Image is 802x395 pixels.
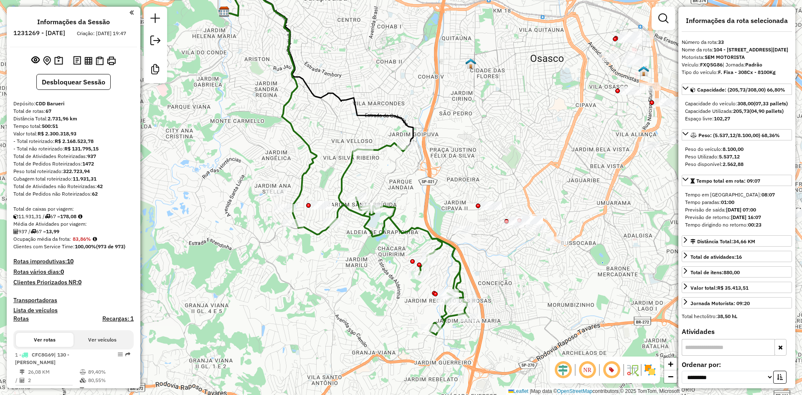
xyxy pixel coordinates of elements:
div: Capacidade Utilizada: [685,107,789,115]
div: Atividade não roteirizada - UNIVERSITARIA CENTRO [625,51,646,59]
div: Atividade não roteirizada - WLADIMIR APARECIDO [453,226,474,234]
strong: 16 [736,254,742,260]
div: 11.931,31 / 67 = [13,213,134,220]
div: Jornada Motorista: 09:20 [690,300,750,307]
strong: 5.537,12 [719,153,740,160]
div: Total de rotas: [13,107,134,115]
h6: 1231269 - [DATE] [13,29,65,37]
strong: 0 [61,268,64,275]
strong: FXQ5G86 [700,61,723,68]
div: Veículo: [682,61,792,69]
span: Total de atividades: [690,254,742,260]
strong: 937 [87,153,96,159]
div: - Total roteirizado: [13,138,134,145]
div: Depósito: [13,100,134,107]
a: Tempo total em rota: 09:07 [682,175,792,186]
button: Ordem crescente [773,371,787,384]
td: 13,04 KM [28,386,79,394]
td: 03:32 [88,386,130,394]
div: 937 / 67 = [13,228,134,235]
strong: [DATE] 16:07 [731,214,761,220]
td: = [15,386,19,394]
strong: 322.723,94 [63,168,90,174]
h4: Rotas vários dias: [13,268,134,275]
td: 80,55% [88,376,130,385]
a: Zoom in [664,358,677,370]
div: Atividade não roteirizada - 54.745.778 MARCEL GO [598,54,619,62]
strong: 104 - [STREET_ADDRESS][DATE] [713,46,788,53]
h4: Rotas improdutivas: [13,258,134,265]
i: Cubagem total roteirizado [13,214,18,219]
img: 601 UDC Light Jd. Rochdale [638,66,649,76]
img: Fluxo de ruas [626,363,639,377]
span: Ocultar deslocamento [553,360,573,380]
span: Peso: (5.537,12/8.100,00) 68,36% [698,132,780,138]
div: Capacidade do veículo: [685,100,789,107]
i: Total de Atividades [20,378,25,383]
div: Atividade não roteirizada - ALMEIDA PEREZ RESTAU [669,136,690,144]
strong: (973 de 973) [96,243,125,250]
span: Exibir número da rota [601,360,622,380]
div: Total de Atividades não Roteirizadas: [13,183,134,190]
strong: 1472 [82,161,94,167]
i: Tempo total em rota [80,387,84,392]
img: DS Teste [465,58,476,69]
div: Atividade não roteirizada - MARLENE PEDRO DA SIL [509,217,530,225]
div: Previsão de saída: [685,206,789,214]
div: Previsão de retorno: [685,214,789,221]
em: Rota exportada [125,352,130,357]
h4: Recargas: 1 [102,315,134,322]
span: | 130 - [PERSON_NAME] [15,352,69,365]
a: Total de itens:880,00 [682,266,792,278]
i: Total de Atividades [13,229,18,234]
strong: 83,86% [73,236,91,242]
h4: Rotas [13,315,29,322]
div: Atividade não roteirizada - PIZZAS E FRIOS LARA [547,237,568,245]
a: Jornada Motorista: 09:20 [682,297,792,308]
strong: 2.562,88 [723,161,744,167]
div: Atividade não roteirizada - JUNIOR EANA VALENTIN [521,214,542,222]
span: Ocupação média da frota: [13,236,71,242]
strong: 205,73 [733,108,749,114]
a: Total de atividades:16 [682,251,792,262]
div: Atividade não roteirizada - ANDERSON MONTEIRO DA [504,220,525,229]
strong: 308,00 [737,100,754,107]
label: Ordenar por: [682,359,792,370]
div: Atividade não roteirizada - RAFAEL CARDOSO DIAS [311,201,332,209]
strong: 10 [67,257,74,265]
div: Atividade não roteirizada - GREENCASTLE [639,142,660,150]
strong: 01:00 [721,199,734,205]
button: Centralizar mapa no depósito ou ponto de apoio [41,54,53,67]
div: Atividade não roteirizada - VICTRUS COMERCIO DE ALIMENTOS LTDA [620,32,641,40]
div: Atividade não roteirizada - ESTANCIA ALIMENTOS LTDA [640,82,661,91]
div: Valor total: [690,284,749,292]
strong: 8.100,00 [723,146,744,152]
div: Peso total roteirizado: [13,168,134,175]
span: | Jornada: [723,61,762,68]
div: Tempo total em rota: 09:07 [682,188,792,232]
button: Exibir sessão original [30,54,41,67]
div: - Total não roteirizado: [13,145,134,153]
div: Peso Utilizado: [685,153,789,161]
div: Espaço livre: [685,115,789,122]
div: Média de Atividades por viagem: [13,220,134,228]
td: / [15,376,19,385]
div: Tempo paradas: [685,199,789,206]
strong: 0 [78,278,81,286]
a: Zoom out [664,370,677,383]
span: Tempo total em rota: 09:07 [696,178,760,184]
button: Logs desbloquear sessão [71,54,83,67]
div: Atividade não roteirizada - BK BRASIL OPERACAO E ASSESSORIA A RESTAU [618,35,639,43]
img: CDD Barueri [219,6,230,17]
img: FAD CDD Barueri [218,6,229,17]
div: Atividade não roteirizada - HIPER MAIS [619,34,640,42]
i: Distância Total [20,370,25,375]
strong: 38,50 hL [717,313,737,319]
div: Tempo em [GEOGRAPHIC_DATA]: [685,191,789,199]
span: 1 - [15,352,69,365]
i: Total de rotas [30,229,36,234]
button: Painel de Sugestão [53,54,65,67]
strong: 178,08 [60,213,76,219]
strong: 100,00% [75,243,96,250]
a: OpenStreetMap [557,388,593,394]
